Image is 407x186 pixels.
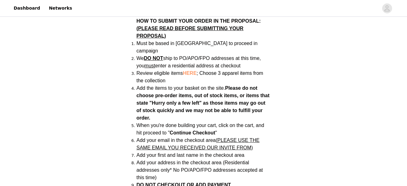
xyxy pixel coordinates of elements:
[137,138,260,150] span: (PLEASE USE THE SAME EMAIL YOU RECEIVED OUR INVITE FROM)
[144,63,155,68] span: must
[137,85,225,91] span: Add the items to your basket on the site.
[137,70,263,83] span: ; Choose 3 apparel items from the collection
[183,70,197,76] a: HERE
[10,1,44,15] a: Dashboard
[137,85,270,120] strong: Please do not choose pre-order items, out of stock items, or items that state "Hurry only a few l...
[137,152,245,158] span: Add your first and last name in the checkout area
[137,18,261,39] strong: HOW TO SUBMIT YOUR ORDER IN THE PROPOSAL:
[170,130,215,135] strong: Continue Checkout
[137,26,244,39] span: (PLEASE READ BEFORE SUBMITTING YOUR PROPOSAL)
[137,160,263,180] span: Add your address in the checkout area (Residential addresses only* No PO/APO/FPO addresses accept...
[137,123,264,135] span: When you're done building your cart, click on the cart, and hit proceed to " "
[137,70,263,83] span: Review eligible items
[137,41,258,53] span: Must be based in [GEOGRAPHIC_DATA] to proceed in campaign
[137,56,261,68] span: We ship to PO/APO/FPO addresses at this time, you enter a residential address at checkout
[144,56,163,61] strong: DO NOT
[137,138,260,150] span: Add your email in the checkout area
[45,1,76,15] a: Networks
[384,3,390,13] div: avatar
